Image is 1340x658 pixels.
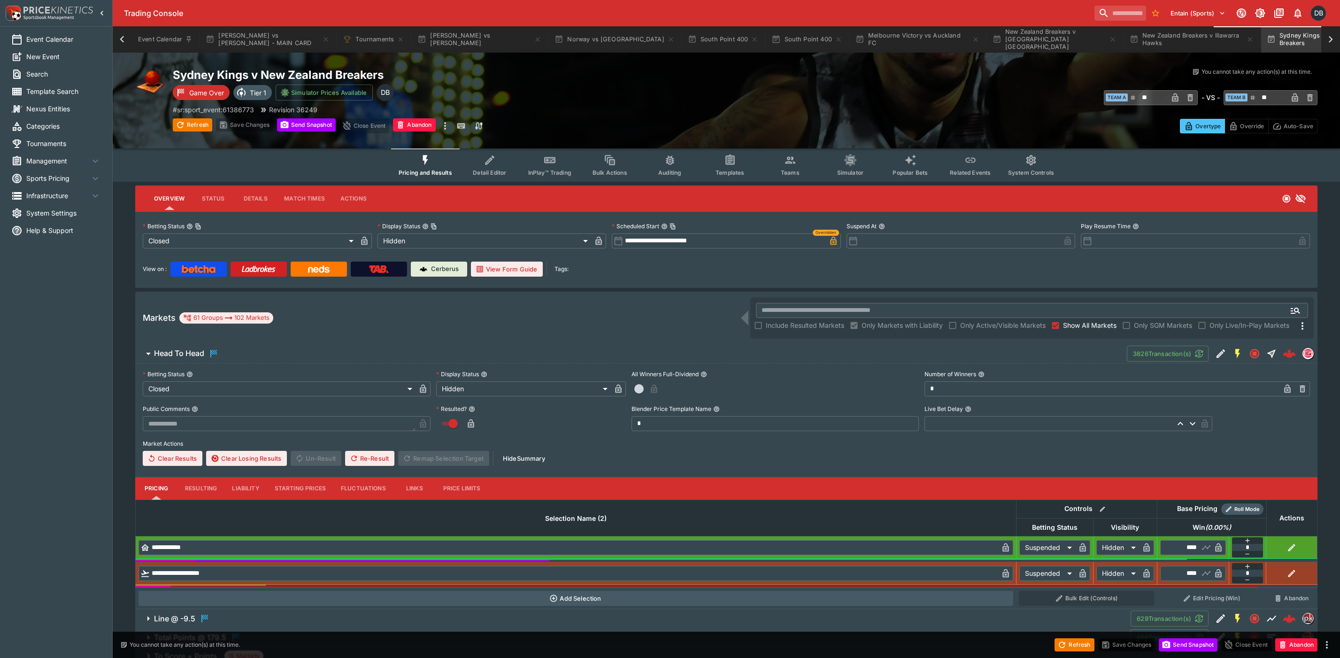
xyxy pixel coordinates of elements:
[1221,503,1263,515] div: Show/hide Price Roll mode configuration.
[1269,591,1314,606] button: Abandon
[1283,612,1296,625] div: f4d79b91-d9d5-4224-bed0-e3804af54733
[1195,121,1221,131] p: Overtype
[1280,344,1299,363] a: 260446fb-d340-4612-9a56-7d6b5ba2799d
[1019,566,1075,581] div: Suspended
[135,477,177,500] button: Pricing
[1302,613,1314,624] div: pricekinetics
[345,451,394,466] span: Re-Result
[436,370,479,378] p: Display Status
[1094,6,1146,21] input: search
[173,118,212,132] button: Refresh
[766,320,844,330] span: Include Resulted Markets
[1130,629,1209,645] button: 466Transaction(s)
[439,118,451,133] button: more
[1271,5,1287,22] button: Documentation
[143,370,185,378] p: Betting Status
[950,169,991,176] span: Related Events
[1275,638,1317,651] button: Abandon
[1101,522,1149,533] span: Visibility
[26,121,101,131] span: Categories
[308,265,329,273] img: Neds
[1295,193,1306,204] svg: Hidden
[1280,609,1299,628] a: f4d79b91-d9d5-4224-bed0-e3804af54733
[26,156,90,166] span: Management
[1283,631,1296,644] div: 44de2862-89fd-4bfe-aef2-e941319cd8cc
[1055,638,1094,651] button: Refresh
[337,26,410,53] button: Tournaments
[1263,345,1280,362] button: Straight
[612,222,659,230] p: Scheduled Start
[1180,119,1225,133] button: Overtype
[1283,347,1296,360] div: 260446fb-d340-4612-9a56-7d6b5ba2799d
[23,15,74,20] img: Sportsbook Management
[132,26,198,53] button: Event Calendar
[393,477,436,500] button: Links
[26,69,101,79] span: Search
[26,225,101,235] span: Help & Support
[377,84,393,101] div: Daniel Beswick
[1132,223,1139,230] button: Play Resume Time
[192,406,198,412] button: Public Comments
[816,230,836,236] span: Overridden
[431,223,437,230] button: Copy To Clipboard
[143,405,190,413] p: Public Comments
[173,68,745,82] h2: Copy To Clipboard
[1212,345,1229,362] button: Edit Detail
[267,477,333,500] button: Starting Prices
[847,222,877,230] p: Suspend At
[250,88,266,98] p: Tier 1
[186,223,193,230] button: Betting StatusCopy To Clipboard
[139,591,1014,606] button: Add Selection
[1201,68,1312,76] p: You cannot take any action(s) at this time.
[26,191,90,201] span: Infrastructure
[924,405,963,413] p: Live Bet Delay
[277,118,336,132] button: Send Snapshot
[1283,612,1296,625] img: logo-cerberus--red.svg
[431,264,459,274] p: Cerberus
[481,371,487,378] button: Display Status
[192,187,234,210] button: Status
[1280,628,1299,647] a: 44de2862-89fd-4bfe-aef2-e941319cd8cc
[631,405,711,413] p: Blender Price Template Name
[850,26,985,53] button: Melbourne Victory vs Auckland FC
[554,262,569,277] label: Tags:
[661,223,668,230] button: Scheduled StartCopy To Clipboard
[1263,629,1280,646] button: Totals
[332,187,375,210] button: Actions
[412,26,547,53] button: [PERSON_NAME] vs [PERSON_NAME]
[469,406,475,412] button: Resulted?
[713,406,720,412] button: Blender Price Template Name
[1180,119,1317,133] div: Start From
[1124,26,1259,53] button: New Zealand Breakers v Illawarra Hawks
[143,437,1310,451] label: Market Actions
[436,381,611,396] div: Hidden
[135,628,1130,647] button: Total Points @ 179.5
[241,265,276,273] img: Ladbrokes
[1008,169,1054,176] span: System Controls
[878,223,885,230] button: Suspend At
[1081,222,1131,230] p: Play Resume Time
[1283,631,1296,644] img: logo-cerberus--red.svg
[1201,93,1220,102] h6: - VS -
[1231,505,1263,513] span: Roll Mode
[26,34,101,44] span: Event Calendar
[1096,503,1109,515] button: Bulk edit
[1134,320,1192,330] span: Only SGM Markets
[701,371,707,378] button: All Winners Full-Dividend
[422,223,429,230] button: Display StatusCopy To Clipboard
[224,477,267,500] button: Liability
[893,169,928,176] span: Popular Bets
[1249,613,1260,624] svg: Closed
[978,371,985,378] button: Number of Winners
[1131,611,1209,627] button: 629Transaction(s)
[1229,629,1246,646] button: SGM Enabled
[234,187,277,210] button: Details
[1303,349,1313,358] img: sportsradar
[1283,347,1296,360] img: logo-cerberus--red.svg
[1266,500,1317,536] th: Actions
[924,370,976,378] p: Number of Winners
[1148,6,1163,21] button: No Bookmarks
[473,169,506,176] span: Detail Editor
[393,118,435,132] button: Abandon
[593,169,627,176] span: Bulk Actions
